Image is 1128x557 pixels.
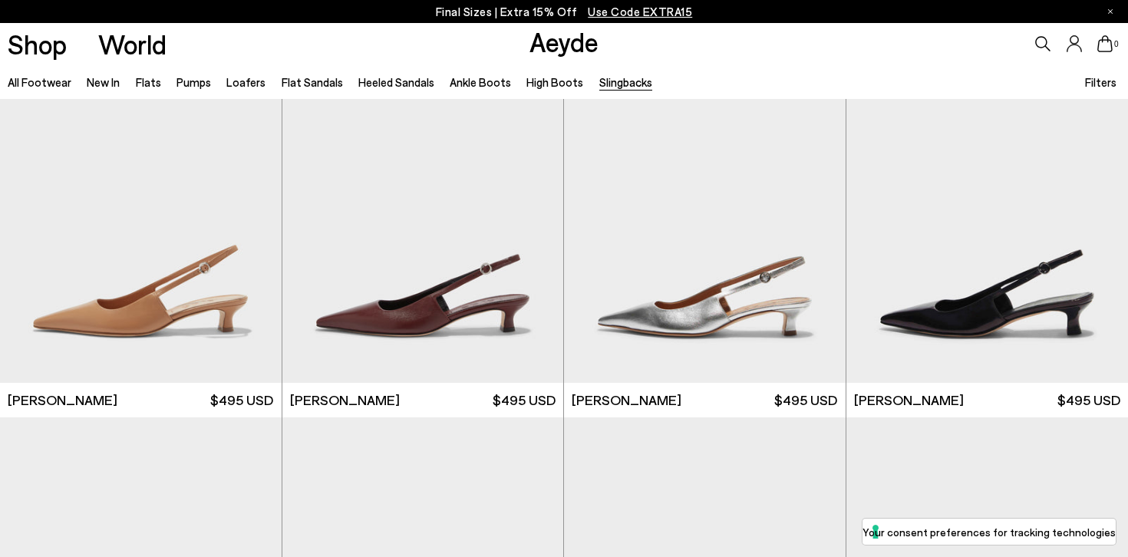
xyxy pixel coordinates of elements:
span: [PERSON_NAME] [572,391,681,410]
span: $495 USD [774,391,837,410]
span: $495 USD [493,391,556,410]
a: Flats [136,75,161,89]
a: 0 [1097,35,1113,52]
span: $495 USD [1057,391,1120,410]
a: [PERSON_NAME] $495 USD [282,383,564,417]
img: Catrina Slingback Pumps [282,29,564,383]
a: All Footwear [8,75,71,89]
a: Slingbacks [599,75,652,89]
a: High Boots [526,75,583,89]
a: Flat Sandals [282,75,343,89]
a: Pumps [176,75,211,89]
span: 0 [1113,40,1120,48]
span: [PERSON_NAME] [290,391,400,410]
span: Navigate to /collections/ss25-final-sizes [588,5,692,18]
a: New In [87,75,120,89]
a: Aeyde [529,25,599,58]
span: [PERSON_NAME] [8,391,117,410]
a: Shop [8,31,67,58]
span: [PERSON_NAME] [854,391,964,410]
button: Your consent preferences for tracking technologies [862,519,1116,545]
a: Loafers [226,75,266,89]
a: Ankle Boots [450,75,511,89]
a: [PERSON_NAME] $495 USD [564,383,846,417]
p: Final Sizes | Extra 15% Off [436,2,693,21]
label: Your consent preferences for tracking technologies [862,524,1116,540]
a: Heeled Sandals [358,75,434,89]
span: $495 USD [210,391,273,410]
a: World [98,31,167,58]
span: Filters [1085,75,1116,89]
img: Catrina Slingback Pumps [564,29,846,383]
